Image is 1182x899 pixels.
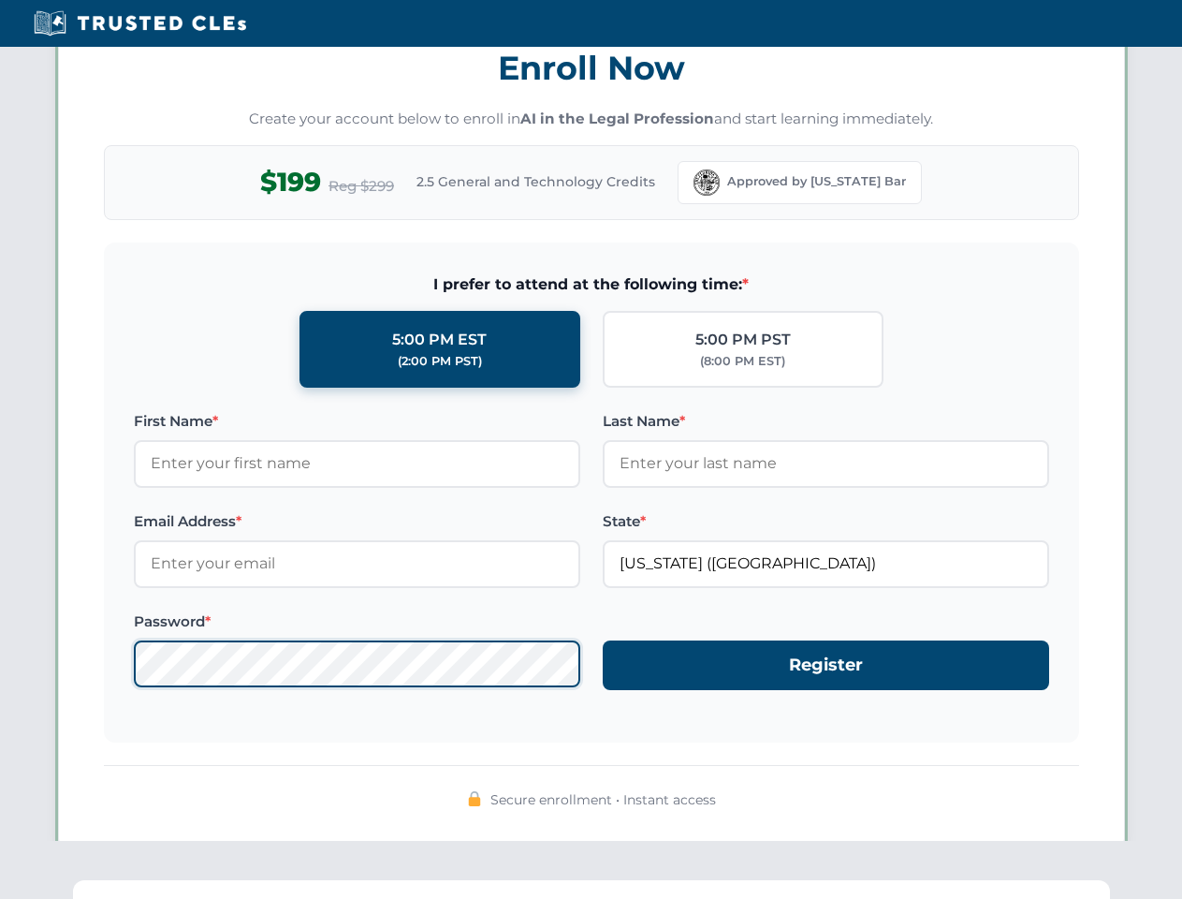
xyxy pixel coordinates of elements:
[603,510,1049,533] label: State
[603,410,1049,433] label: Last Name
[104,109,1079,130] p: Create your account below to enroll in and start learning immediately.
[104,38,1079,97] h3: Enroll Now
[603,540,1049,587] input: Florida (FL)
[695,328,791,352] div: 5:00 PM PST
[392,328,487,352] div: 5:00 PM EST
[416,171,655,192] span: 2.5 General and Technology Credits
[134,540,580,587] input: Enter your email
[328,175,394,198] span: Reg $299
[398,352,482,371] div: (2:00 PM PST)
[727,172,906,191] span: Approved by [US_STATE] Bar
[467,791,482,806] img: 🔒
[603,440,1049,487] input: Enter your last name
[134,273,1049,297] span: I prefer to attend at the following time:
[28,9,252,37] img: Trusted CLEs
[693,169,720,196] img: Florida Bar
[490,789,716,810] span: Secure enrollment • Instant access
[134,611,580,633] label: Password
[134,440,580,487] input: Enter your first name
[134,510,580,533] label: Email Address
[260,161,321,203] span: $199
[700,352,785,371] div: (8:00 PM EST)
[134,410,580,433] label: First Name
[520,110,714,127] strong: AI in the Legal Profession
[603,641,1049,690] button: Register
